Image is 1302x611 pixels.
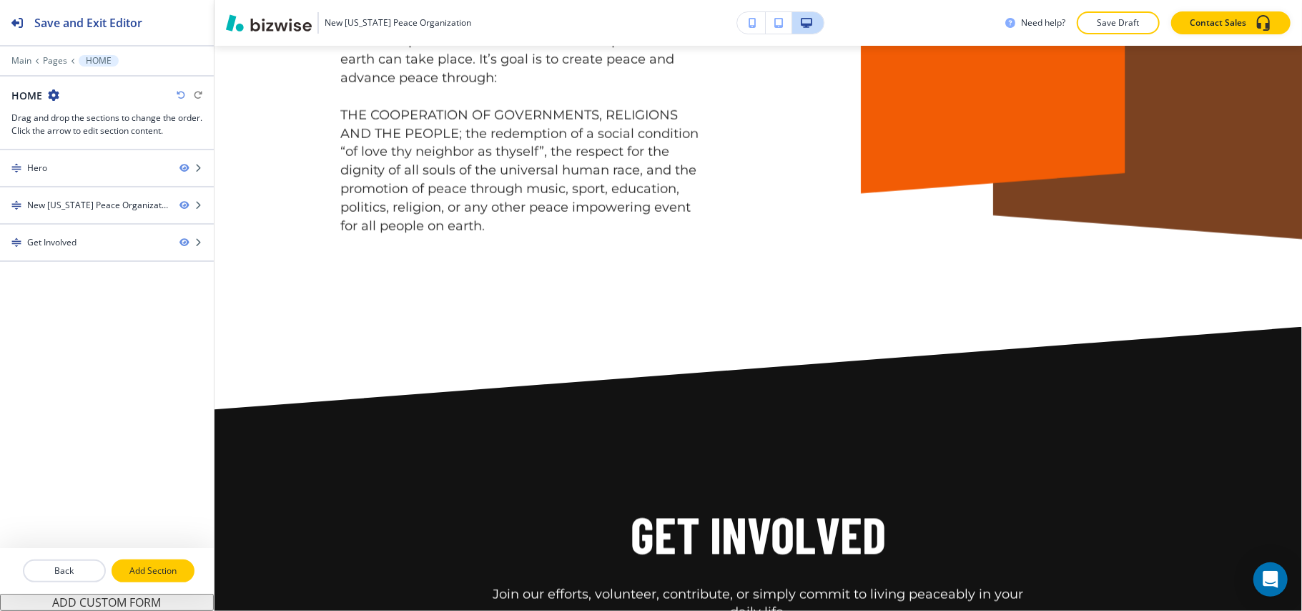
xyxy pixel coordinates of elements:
p: HOME [86,56,112,66]
p: Get Involved [631,502,886,568]
button: New [US_STATE] Peace Organization [226,12,471,34]
p: Save Draft [1095,16,1141,29]
button: Pages [43,56,67,66]
p: THE COOPERATION OF GOVERNMENTS, RELIGIONS AND THE PEOPLE; the redemption of a social condition “o... [341,107,707,236]
h3: Need help? [1021,16,1065,29]
p: Add Section [113,564,193,577]
img: Drag [11,163,21,173]
h2: HOME [11,88,42,103]
button: Contact Sales [1171,11,1291,34]
h3: New [US_STATE] Peace Organization [325,16,471,29]
div: Hero [27,162,47,175]
img: Drag [11,238,21,248]
img: Bizwise Logo [226,14,312,31]
div: Open Intercom Messenger [1253,562,1288,597]
button: HOME [79,55,119,67]
button: Back [23,559,106,582]
button: Main [11,56,31,66]
button: Save Draft [1077,11,1160,34]
h3: Drag and drop the sections to change the order. Click the arrow to edit section content. [11,112,202,137]
p: Back [24,564,104,577]
img: Drag [11,200,21,210]
button: Add Section [112,559,194,582]
div: Get Involved [27,236,77,249]
h2: Save and Exit Editor [34,14,142,31]
p: Contact Sales [1190,16,1246,29]
div: New Virginia Peace Organization [27,199,168,212]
